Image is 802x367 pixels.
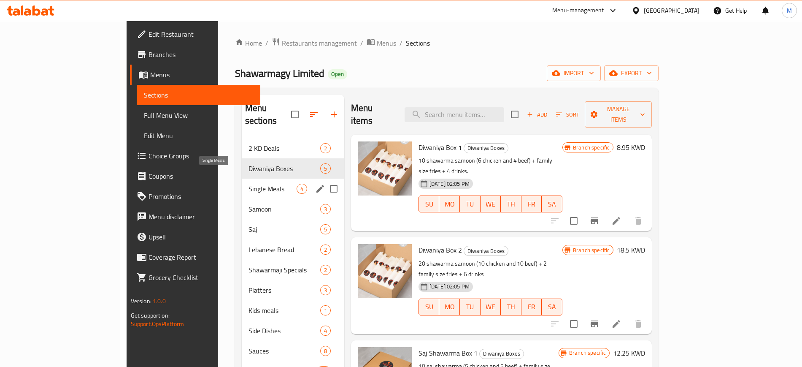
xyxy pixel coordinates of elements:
span: Diwaniya Box 2 [419,244,462,256]
span: Sort [556,110,579,120]
div: items [320,265,331,275]
span: Branch specific [566,349,609,357]
button: Add section [324,104,344,125]
a: Coupons [130,166,260,186]
span: export [611,68,652,79]
div: items [320,204,331,214]
span: Coupons [149,171,254,181]
button: delete [628,314,648,334]
span: [DATE] 02:05 PM [426,180,473,188]
button: delete [628,211,648,231]
div: Diwaniya Boxes [464,143,508,153]
span: Promotions [149,191,254,201]
a: Support.OpsPlatform [131,318,184,329]
button: TU [460,196,481,212]
a: Sections [137,85,260,105]
span: Version: [131,296,151,307]
a: Menus [130,65,260,85]
h2: Menu sections [245,102,291,127]
span: Coverage Report [149,252,254,262]
span: [DATE] 02:05 PM [426,283,473,291]
div: 2 KD Deals [248,143,320,153]
span: Select all sections [286,106,304,123]
span: SA [545,198,559,210]
h6: 8.95 KWD [617,141,645,153]
span: Sections [406,38,430,48]
div: Platters3 [242,280,344,300]
span: Side Dishes [248,326,320,336]
h2: Menu items [351,102,395,127]
span: 2 [321,266,330,274]
span: TH [504,198,518,210]
span: Branch specific [570,144,613,152]
span: Sections [144,90,254,100]
button: Sort [554,108,581,121]
span: WE [484,198,498,210]
span: MO [443,198,456,210]
span: FR [525,198,539,210]
button: export [604,65,659,81]
div: items [320,326,331,336]
span: Menus [150,70,254,80]
span: 4 [297,185,307,193]
button: SU [419,299,440,315]
button: FR [521,299,542,315]
span: Diwaniya Box 1 [419,141,462,154]
a: Full Menu View [137,105,260,125]
span: Shawarmaji Specials [248,265,320,275]
span: Kids meals [248,305,320,315]
span: Select section [506,106,524,123]
a: Coverage Report [130,247,260,267]
button: TH [501,196,521,212]
button: Branch-specific-item [584,211,605,231]
span: Select to update [565,315,583,333]
div: Sauces [248,346,320,356]
a: Branches [130,44,260,65]
div: items [320,245,331,255]
span: 1.0.0 [153,296,166,307]
span: Select to update [565,212,583,230]
button: MO [439,299,460,315]
h6: 12.25 KWD [613,347,645,359]
a: Edit Restaurant [130,24,260,44]
h6: 18.5 KWD [617,244,645,256]
a: Choice Groups [130,146,260,166]
span: Diwaniya Boxes [248,163,320,174]
button: TH [501,299,521,315]
span: Choice Groups [149,151,254,161]
span: Get support on: [131,310,170,321]
span: Edit Menu [144,130,254,141]
span: Sort sections [304,104,324,125]
div: items [320,224,331,234]
a: Grocery Checklist [130,267,260,288]
span: Lebanese Bread [248,245,320,255]
button: TU [460,299,481,315]
span: Platters [248,285,320,295]
button: import [547,65,601,81]
li: / [265,38,268,48]
span: Add [526,110,548,120]
span: Saj Shawarma Box 1 [419,347,478,359]
div: Shawarmaji Specials2 [242,260,344,280]
div: items [320,285,331,295]
p: 20 shawarma samoon (10 chicken and 10 beef) + 2 family size fries + 6 drinks [419,258,562,280]
button: SA [542,299,562,315]
span: MO [443,301,456,313]
span: Grocery Checklist [149,272,254,283]
span: WE [484,301,498,313]
button: WE [481,196,501,212]
a: Restaurants management [272,38,357,49]
span: Upsell [149,232,254,242]
button: Branch-specific-item [584,314,605,334]
p: 10 shawarma samoon (6 chicken and 4 beef) + family size fries + 4 drinks. [419,155,562,177]
div: Diwaniya Boxes [464,246,508,256]
span: Sort items [551,108,585,121]
span: Menus [377,38,396,48]
span: Samoon [248,204,320,214]
span: Saj [248,224,320,234]
span: Add item [524,108,551,121]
